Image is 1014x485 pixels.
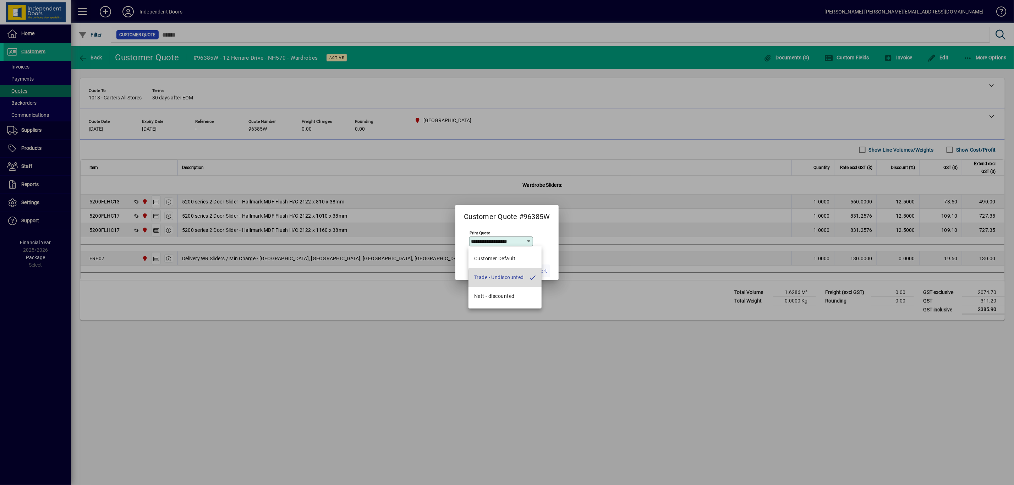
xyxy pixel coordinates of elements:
span: Close [495,267,514,275]
span: Run Report [522,267,547,275]
h2: Customer Quote #96385W [455,205,559,222]
mat-label: Print Quote [470,230,490,235]
button: Run Report [520,265,550,277]
button: Close [493,265,517,277]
